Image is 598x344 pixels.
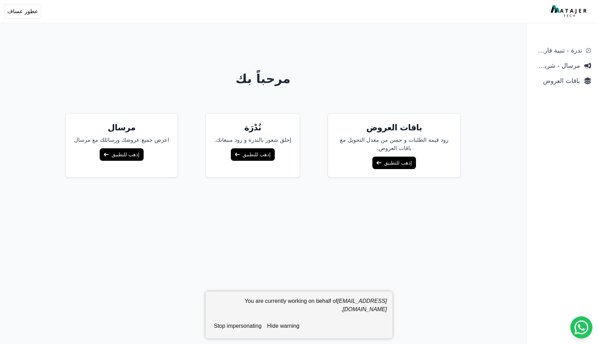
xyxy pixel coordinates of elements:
[533,61,580,71] span: مرسال - شريط دعاية
[337,298,387,312] em: [EMAIL_ADDRESS][DOMAIN_NAME]
[551,5,588,18] img: MatajerTech Logo
[211,297,387,319] div: You are currently working on behalf of .
[214,136,291,144] p: إخلق شعور بالندرة و زود مبيعاتك.
[231,148,274,161] a: إذهب للتطبيق
[336,136,452,152] p: زود قيمة الطلبات و حسن من معدل التحويل مغ باقات العروض.
[100,148,143,161] a: إذهب للتطبيق
[214,122,291,133] h5: نُدْرَة
[4,4,41,19] button: عطور عساف
[74,122,169,133] h5: مرسال
[74,136,169,144] p: اعرض جميع عروضك ورسائلك مع مرسال
[533,76,580,86] span: باقات العروض
[7,7,38,16] span: عطور عساف
[211,319,264,333] button: stop impersonating
[372,157,416,169] a: إذهب للتطبيق
[264,319,302,333] button: hide warning
[336,122,452,133] h5: باقات العروض
[533,46,582,55] span: ندرة - تنبية قارب علي النفاذ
